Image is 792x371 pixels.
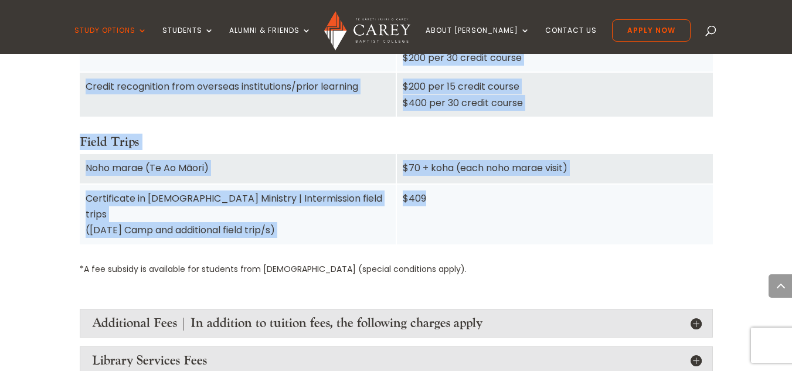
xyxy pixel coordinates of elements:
[229,26,311,54] a: Alumni & Friends
[80,261,713,277] p: *A fee subsidy is available for students from [DEMOGRAPHIC_DATA] (special conditions apply).
[92,315,701,331] h4: Additional Fees | In addition to tuition fees, the following charges apply
[426,26,530,54] a: About [PERSON_NAME]
[545,26,597,54] a: Contact Us
[86,190,390,239] div: Certificate in [DEMOGRAPHIC_DATA] Ministry | Intermission field trips ([DATE] Camp and additional...
[74,26,147,54] a: Study Options
[86,160,390,176] div: Noho marae (Te Ao Māori)
[403,190,707,206] div: $409
[86,79,390,94] div: Credit recognition from overseas institutions/prior learning
[612,19,691,42] a: Apply Now
[92,353,701,368] h4: Library Services Fees
[403,160,707,176] div: $70 + koha (each noho marae visit)
[162,26,214,54] a: Students
[80,134,713,149] h4: Field Trips
[324,11,410,50] img: Carey Baptist College
[403,79,707,110] div: $200 per 15 credit course $400 per 30 credit course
